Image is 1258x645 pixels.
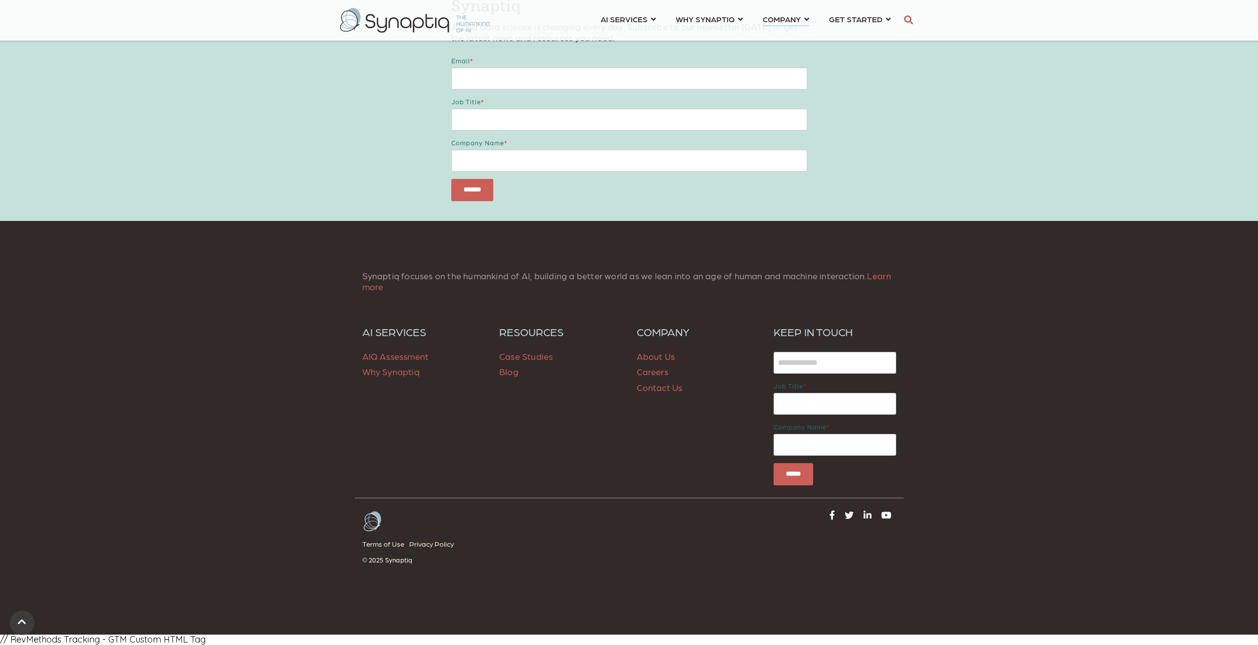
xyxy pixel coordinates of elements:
[676,10,743,28] a: WHY SYNAPTIQ
[763,12,801,26] span: COMPANY
[676,12,735,26] span: WHY SYNAPTIQ
[362,537,409,551] a: Terms of Use
[362,511,382,532] img: Arctic-White Butterfly logo
[362,537,622,557] div: Navigation Menu
[409,537,459,551] a: Privacy Policy
[362,325,485,338] a: AI SERVICES
[637,351,675,361] a: About Us
[362,366,420,377] a: Why Synaptiq
[499,366,519,377] a: Blog
[340,8,490,33] img: synaptiq logo-2
[774,382,803,389] span: Job title
[829,10,891,28] a: GET STARTED
[451,139,504,146] span: Company name
[499,351,553,361] a: Case Studies
[637,382,683,392] a: Contact Us
[774,423,826,430] span: Company name
[451,57,470,64] span: Email
[601,10,656,28] a: AI SERVICES
[601,12,648,26] span: AI SERVICES
[362,351,429,361] a: AIQ Assessment
[451,98,481,105] span: Job title
[362,556,622,564] p: © 2025 Synaptiq
[362,270,891,292] a: Learn more
[499,325,622,338] a: RESOURCES
[637,325,759,338] a: COMPANY
[591,2,901,38] nav: menu
[774,325,896,338] h6: KEEP IN TOUCH
[763,10,809,28] a: COMPANY
[362,270,891,292] span: Synaptiq focuses on the humankind of AI; building a better world as we lean into an age of human ...
[829,12,882,26] span: GET STARTED
[637,366,668,377] a: Careers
